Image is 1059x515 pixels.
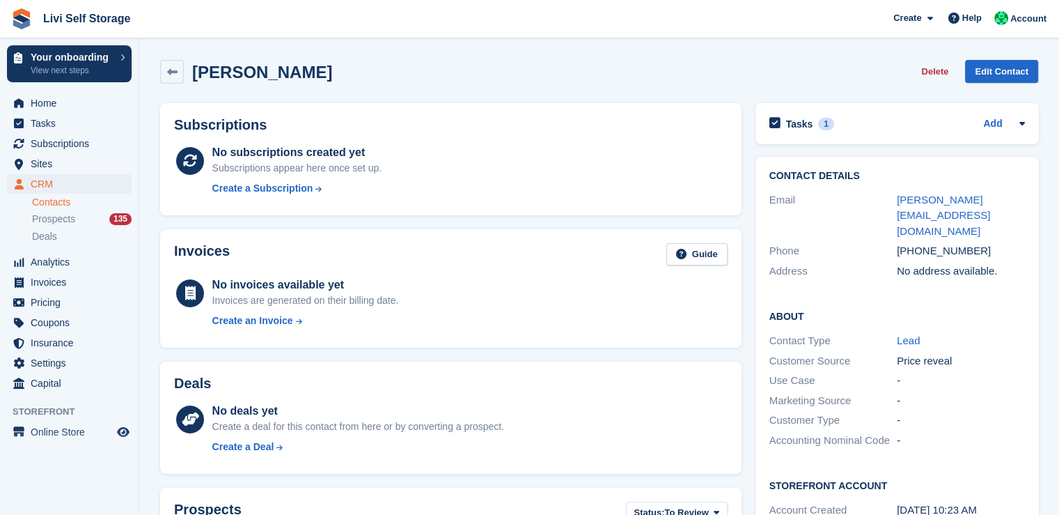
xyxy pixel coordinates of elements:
[962,11,982,25] span: Help
[769,478,1025,492] h2: Storefront Account
[13,405,139,419] span: Storefront
[31,252,114,272] span: Analytics
[7,252,132,272] a: menu
[7,134,132,153] a: menu
[769,393,897,409] div: Marketing Source
[31,333,114,353] span: Insurance
[7,93,132,113] a: menu
[31,293,114,312] span: Pricing
[965,60,1038,83] a: Edit Contact
[31,313,114,332] span: Coupons
[7,174,132,194] a: menu
[212,440,274,454] div: Create a Deal
[109,213,132,225] div: 135
[31,174,114,194] span: CRM
[212,277,399,293] div: No invoices available yet
[212,314,293,328] div: Create an Invoice
[174,243,230,266] h2: Invoices
[769,333,897,349] div: Contact Type
[32,229,132,244] a: Deals
[769,373,897,389] div: Use Case
[38,7,136,30] a: Livi Self Storage
[212,181,382,196] a: Create a Subscription
[174,117,728,133] h2: Subscriptions
[897,263,1025,279] div: No address available.
[786,118,813,130] h2: Tasks
[818,118,834,130] div: 1
[115,424,132,440] a: Preview store
[897,335,920,346] a: Lead
[897,433,1025,449] div: -
[31,114,114,133] span: Tasks
[7,293,132,312] a: menu
[897,243,1025,259] div: [PHONE_NUMBER]
[7,353,132,373] a: menu
[31,374,114,393] span: Capital
[769,433,897,449] div: Accounting Nominal Code
[212,181,313,196] div: Create a Subscription
[212,420,504,434] div: Create a deal for this contact from here or by converting a prospect.
[7,374,132,393] a: menu
[7,154,132,174] a: menu
[769,192,897,240] div: Email
[7,313,132,332] a: menu
[769,413,897,429] div: Customer Type
[916,60,954,83] button: Delete
[769,243,897,259] div: Phone
[31,134,114,153] span: Subscriptions
[212,403,504,420] div: No deals yet
[212,144,382,161] div: No subscriptions created yet
[11,8,32,29] img: stora-icon-8386f47178a22dfd0bd8f6a31ec36ba5ce8667c1dd55bd0f319d3a0aa187defe.svg
[31,353,114,373] span: Settings
[769,263,897,279] div: Address
[897,194,990,237] a: [PERSON_NAME][EMAIL_ADDRESS][DOMAIN_NAME]
[769,171,1025,182] h2: Contact Details
[32,212,132,226] a: Prospects 135
[7,272,132,292] a: menu
[666,243,728,266] a: Guide
[32,196,132,209] a: Contacts
[897,353,1025,369] div: Price reveal
[31,422,114,442] span: Online Store
[212,293,399,308] div: Invoices are generated on their billing date.
[1010,12,1046,26] span: Account
[32,213,75,226] span: Prospects
[174,376,211,392] h2: Deals
[994,11,1008,25] img: Joe Robertson
[31,154,114,174] span: Sites
[983,116,1002,132] a: Add
[212,314,399,328] a: Create an Invoice
[7,114,132,133] a: menu
[769,309,1025,323] h2: About
[893,11,921,25] span: Create
[31,272,114,292] span: Invoices
[7,422,132,442] a: menu
[897,393,1025,409] div: -
[769,353,897,369] div: Customer Source
[31,64,113,77] p: View next steps
[31,52,113,62] p: Your onboarding
[897,373,1025,389] div: -
[7,45,132,82] a: Your onboarding View next steps
[32,230,57,243] span: Deals
[31,93,114,113] span: Home
[897,413,1025,429] div: -
[212,440,504,454] a: Create a Deal
[7,333,132,353] a: menu
[212,161,382,176] div: Subscriptions appear here once set up.
[192,63,332,82] h2: [PERSON_NAME]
